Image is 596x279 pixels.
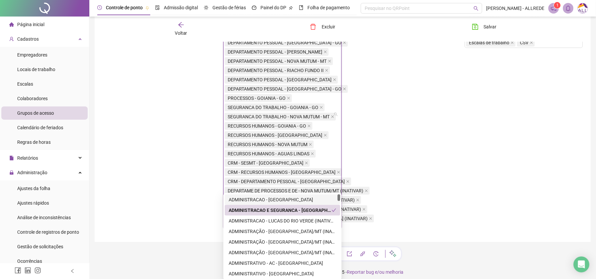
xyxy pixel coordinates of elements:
span: DEPARTAMENTO PESSOAL - GOIANIA - GO [225,85,348,93]
span: RECURSOS HUMANOS - NOVA MUTUM [228,141,307,148]
span: close [325,69,328,72]
span: sun [204,5,208,10]
div: Open Intercom Messenger [573,257,589,272]
span: DEPARTAMENTO PESSOAL - [PERSON_NAME] [228,48,322,56]
span: history [373,251,379,257]
span: facebook [15,267,21,274]
div: ADMINISTRATIVO - [GEOGRAPHIC_DATA] [229,270,336,277]
span: close [320,106,323,109]
span: close [328,60,331,63]
span: Gestão de férias [212,5,246,10]
span: Controle de registros de ponto [17,229,79,235]
span: close [305,161,308,165]
span: SEGURANCA DO TRABALHO - NOVA MUTUM - MT [225,113,336,121]
span: file-done [155,5,160,10]
span: clock-circle [97,5,102,10]
span: DEPARTAMENTO PESSOAL - SANTA MARIA [225,76,338,84]
div: ADMINISTRATIVO - AC - SANTA MARIA [225,258,340,268]
span: Escalas [17,81,33,87]
div: ADMINISTRAÇÃO - [GEOGRAPHIC_DATA]/MT (INATIVAR) [229,238,336,246]
div: ADMINISTRAÇÃO - [GEOGRAPHIC_DATA]/MT (INATIVAR) [229,249,336,256]
span: check [332,208,336,213]
span: Folha de pagamento [307,5,350,10]
div: ADMINISTRAÇÃO - [GEOGRAPHIC_DATA]/MT (INATIVAR) [229,228,336,235]
span: CSV [520,40,528,45]
img: 75003 [578,3,588,13]
span: Administração [17,170,47,175]
span: close [309,143,312,146]
button: Excluir [305,21,340,32]
div: ADMINISTRACAO E SEGURANCA - NOVA MUTUM (INATIVAR) [225,205,340,216]
span: Análise de inconsistências [17,215,71,220]
span: close [530,41,533,44]
div: ADMINISTRATIVO - AC - [GEOGRAPHIC_DATA] [229,259,336,267]
span: PROCESSOS - GOIANIA - GO [228,95,286,102]
span: Excluir [322,23,335,30]
span: DEPARTAMENTO PESSOAL - RIACHO FUNDO II [228,67,324,74]
span: CRM - SESMT - SANTA MARIA - DF [225,159,310,167]
span: dashboard [252,5,256,10]
span: pushpin [145,6,149,10]
span: lock [9,170,14,175]
span: DEPARTAME DE PROCESSOS E DE - NOVA MUTUM/MT (INATIVAR) [228,187,363,194]
span: Controle de ponto [106,5,143,10]
span: DEPARTAMENTO PESSOAL - NOVA MUTUM - MT [228,58,327,65]
span: user-add [9,37,14,41]
span: CRM - DEPARTAMENTO PESSOAL - [GEOGRAPHIC_DATA] [228,178,345,185]
span: Ocorrências [17,259,42,264]
span: 1 [556,3,559,8]
span: Admissão digital [164,5,198,10]
span: Empregadores [17,52,47,58]
span: DEPARTAMENTO PESSOAL - [GEOGRAPHIC_DATA] [228,76,332,83]
div: ADMINISTRACAO - ARENAPOLIS [225,194,340,205]
span: close [324,50,327,54]
span: Painel do DP [260,5,286,10]
span: close [511,41,514,44]
div: ADMINISTRAÇÃO - SÃO JOSÉ DO RIO CLARO/MT (INATIVAR) [225,247,340,258]
span: api [360,251,365,257]
div: ADMINISTRACAO - LUCAS DO RIO VERDE (INATIVAR) [225,216,340,226]
span: close [307,124,311,128]
span: DEPARTAMENTO PESSOAL - RIACHO FUNDO II [225,66,330,74]
span: delete [310,23,316,30]
div: ADMINISTRACAO - [GEOGRAPHIC_DATA] [229,196,336,203]
span: RECURSOS HUMANOS - AGUAS LINDAS [225,150,316,158]
span: DEPARTAMENTO PESSOAL - JATAI [225,48,329,56]
span: RECURSOS HUMANOS - AGUAS LINDAS [228,150,309,157]
span: RECURSOS HUMANOS - GOIANIA - GO [225,122,312,130]
span: save [472,23,479,30]
span: PROCESSOS - GOIANIA - GO [225,94,292,102]
div: ADMINISTRAÇÃO - SÃO JOSÉ DO RIO CLARO/MT (INATIVAR) [225,226,340,237]
span: DEPARTAMENTO PESSOAL - [GEOGRAPHIC_DATA] - GO [228,85,342,93]
span: DEPARTAMENTO PESSOAL - ITUMBIARA - GO [225,39,348,47]
button: Salvar [467,21,502,32]
span: Reportar bug e/ou melhoria [347,269,403,275]
span: CRM - DEPARTAMENTO PESSOAL - SANTA MARIA - DF [225,178,351,185]
span: Cadastros [17,36,39,42]
span: bell [565,5,571,11]
span: Ajustes da folha [17,186,50,191]
span: CRM - RECURSOS HUMANOS - [GEOGRAPHIC_DATA] [228,169,336,176]
span: Locais de trabalho [17,67,55,72]
span: CRM - RECURSOS HUMANOS - SANTA MARIA - DF [225,168,342,176]
span: DEPARTAMENTO PESSOAL - NOVA MUTUM - MT [225,57,333,65]
span: [PERSON_NAME] - ALLREDE [486,5,544,12]
span: Ajustes rápidos [17,200,49,206]
span: close [331,115,334,118]
span: Relatórios [17,155,38,161]
span: search [474,6,479,11]
span: RECURSOS HUMANOS - NOVA MUTUM [225,140,314,148]
span: CRM - SESMT - [GEOGRAPHIC_DATA] [228,159,303,167]
div: ADMINISTRATIVO - ARAGARCAS [225,268,340,279]
span: close [337,171,340,174]
span: notification [551,5,557,11]
span: pushpin [289,6,293,10]
span: Grupos de acesso [17,110,54,116]
span: instagram [34,267,41,274]
span: Regras de horas [17,139,51,145]
span: Salvar [484,23,497,30]
span: home [9,22,14,27]
span: DEPARTAME DE PROCESSOS E DE - NOVA MUTUM/MT (INATIVAR) [225,187,370,195]
span: close [333,78,336,81]
span: export [347,251,352,257]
